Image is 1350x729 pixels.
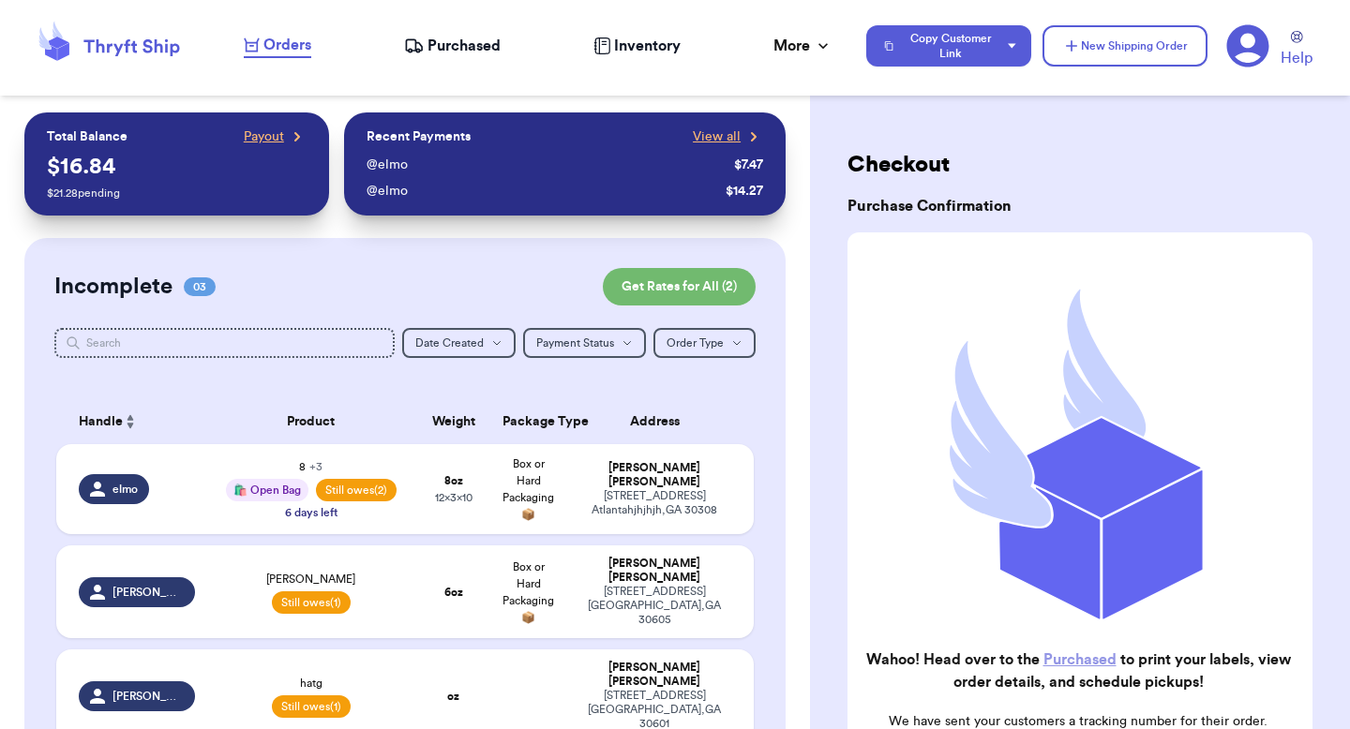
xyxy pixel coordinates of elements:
[577,489,731,517] div: [STREET_ADDRESS] Atlantahjhjhjh , GA 30308
[367,127,471,146] p: Recent Payments
[404,35,501,57] a: Purchased
[79,412,123,432] span: Handle
[1281,31,1312,69] a: Help
[447,691,459,702] strong: oz
[866,25,1031,67] button: Copy Customer Link
[773,35,832,57] div: More
[667,337,724,349] span: Order Type
[47,127,127,146] p: Total Balance
[444,587,463,598] strong: 6 oz
[693,127,741,146] span: View all
[577,585,731,627] div: [STREET_ADDRESS] [GEOGRAPHIC_DATA] , GA 30605
[309,461,322,472] span: + 3
[577,661,731,689] div: [PERSON_NAME] [PERSON_NAME]
[1042,25,1207,67] button: New Shipping Order
[1043,652,1117,667] a: Purchased
[491,399,566,444] th: Package Type
[54,272,172,302] h2: Incomplete
[415,337,484,349] span: Date Created
[427,35,501,57] span: Purchased
[416,399,491,444] th: Weight
[435,492,472,503] span: 12 x 3 x 10
[653,328,756,358] button: Order Type
[226,479,308,501] div: 🛍️ Open Bag
[300,677,322,689] span: hatg
[1281,47,1312,69] span: Help
[566,399,754,444] th: Address
[299,461,322,472] span: 8
[112,482,138,497] span: elmo
[603,268,756,305] button: Get Rates for All (2)
[244,127,307,146] a: Payout
[502,561,554,623] span: Box or Hard Packaging 📦
[614,35,681,57] span: Inventory
[123,410,138,433] button: Sort ascending
[263,34,311,56] span: Orders
[184,277,216,296] span: 03
[54,328,395,358] input: Search
[112,585,184,600] span: [PERSON_NAME]
[502,458,554,520] span: Box or Hard Packaging 📦
[112,689,184,704] span: [PERSON_NAME]
[266,573,355,585] span: [PERSON_NAME]
[847,195,1312,217] h3: Purchase Confirmation
[244,127,284,146] span: Payout
[316,479,397,501] span: Still owes (2)
[272,695,351,718] span: Still owes (1)
[244,34,311,58] a: Orders
[523,328,646,358] button: Payment Status
[726,182,763,201] div: $ 14.27
[444,475,463,486] strong: 8 oz
[593,35,681,57] a: Inventory
[577,557,731,585] div: [PERSON_NAME] [PERSON_NAME]
[693,127,763,146] a: View all
[272,591,351,614] span: Still owes (1)
[367,182,718,201] div: @ elmo
[206,399,416,444] th: Product
[862,648,1294,693] h2: Wahoo! Head over to the to print your labels, view order details, and schedule pickups!
[47,186,307,201] p: $ 21.28 pending
[734,156,763,174] div: $ 7.47
[536,337,614,349] span: Payment Status
[47,152,307,182] p: $ 16.84
[367,156,727,174] div: @ elmo
[402,328,516,358] button: Date Created
[847,150,1312,180] h2: Checkout
[577,461,731,489] div: [PERSON_NAME] [PERSON_NAME]
[285,505,337,520] div: 6 days left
